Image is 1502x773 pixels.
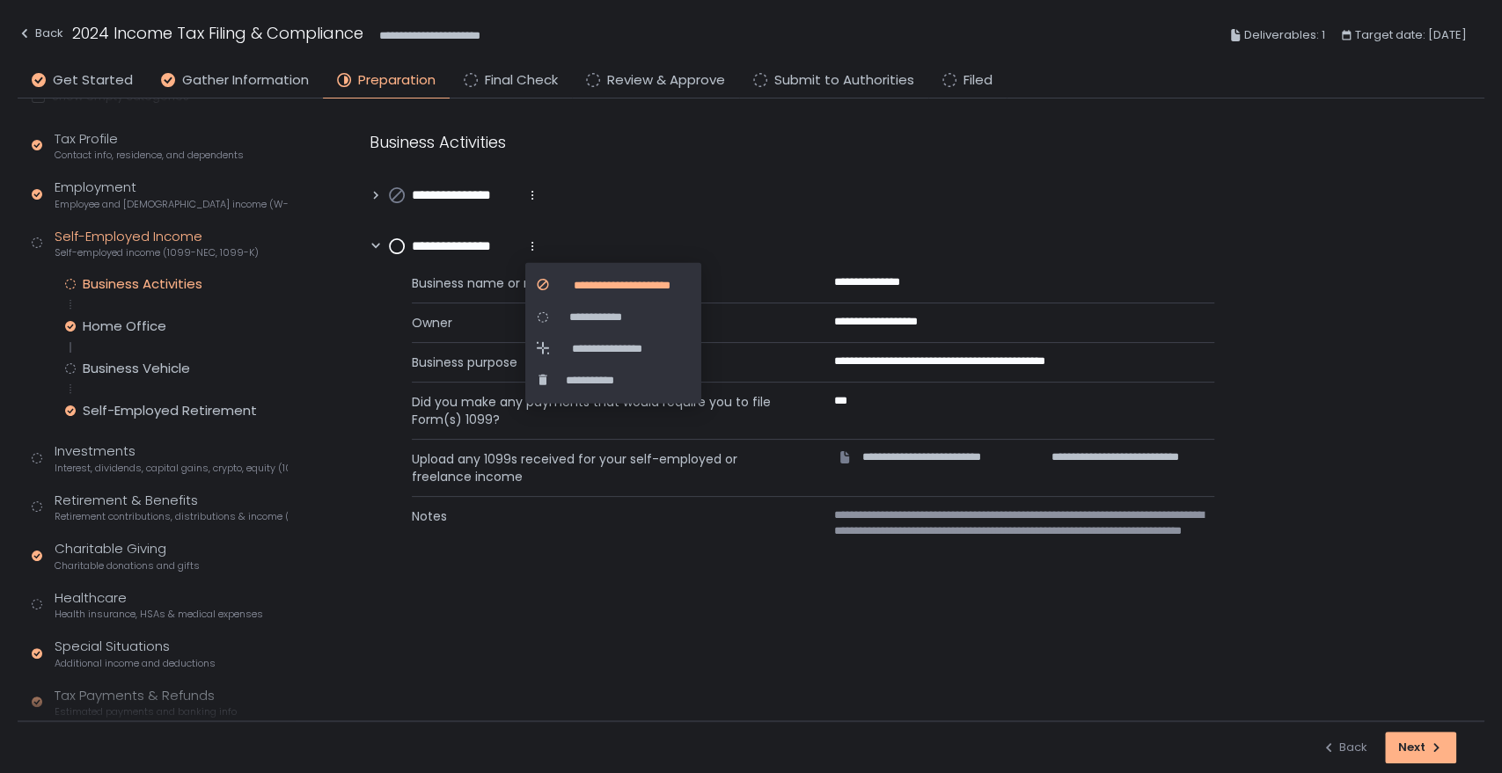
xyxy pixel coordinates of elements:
div: Home Office [83,317,166,335]
div: Business Activities [370,130,1214,154]
span: Notes [412,507,792,555]
button: Back [18,21,63,50]
div: Tax Profile [55,129,244,163]
span: Final Check [485,70,558,91]
div: Back [18,23,63,44]
span: Employee and [DEMOGRAPHIC_DATA] income (W-2s) [55,198,288,211]
div: Self-Employed Retirement [83,402,257,419]
span: Health insurance, HSAs & medical expenses [55,608,263,621]
span: Deliverables: 1 [1244,25,1325,46]
span: Business name or nickname [412,274,792,292]
span: Get Started [53,70,133,91]
span: Submit to Authorities [774,70,914,91]
div: Next [1398,740,1443,755]
span: Contact info, residence, and dependents [55,149,244,162]
span: Preparation [358,70,436,91]
div: Charitable Giving [55,539,200,572]
h1: 2024 Income Tax Filing & Compliance [72,21,363,45]
div: Retirement & Benefits [55,491,288,524]
span: Additional income and deductions [55,657,216,670]
div: Tax Payments & Refunds [55,686,237,719]
button: Back [1322,732,1367,763]
div: Investments [55,441,288,475]
span: Business purpose [412,354,792,371]
span: Target date: [DATE] [1355,25,1467,46]
span: Did you make any payments that would require you to file Form(s) 1099? [412,393,792,428]
span: Gather Information [182,70,309,91]
span: Self-employed income (1099-NEC, 1099-K) [55,246,259,259]
span: Filed [963,70,993,91]
div: Back [1322,740,1367,755]
span: Upload any 1099s received for your self-employed or freelance income [412,450,792,485]
div: Employment [55,178,288,211]
button: Next [1385,732,1456,763]
div: Business Activities [83,275,202,293]
span: Charitable donations and gifts [55,559,200,572]
div: Special Situations [55,637,216,670]
span: Owner [412,314,792,332]
span: Interest, dividends, capital gains, crypto, equity (1099s, K-1s) [55,462,288,475]
div: Healthcare [55,588,263,622]
span: Estimated payments and banking info [55,705,237,718]
div: Self-Employed Income [55,227,259,260]
span: Review & Approve [607,70,725,91]
div: Business Vehicle [83,360,190,377]
span: Retirement contributions, distributions & income (1099-R, 5498) [55,510,288,523]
